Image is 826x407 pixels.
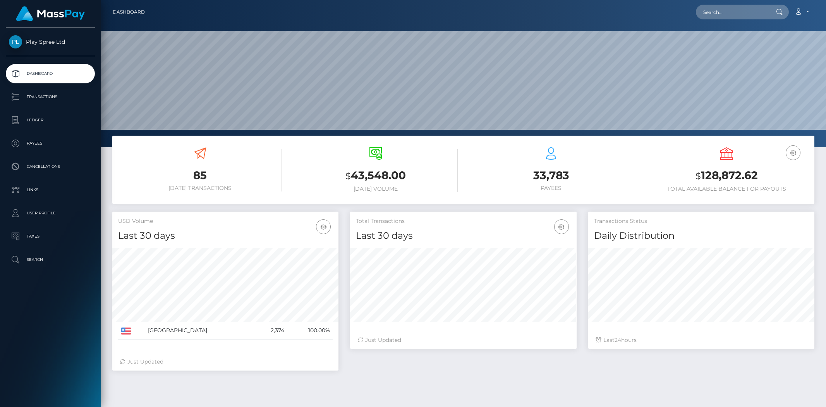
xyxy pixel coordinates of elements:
small: $ [345,171,351,181]
div: Just Updated [358,336,568,344]
small: $ [695,171,701,181]
h5: Transactions Status [594,217,809,225]
h4: Daily Distribution [594,229,809,243]
div: Last hours [596,336,807,344]
a: Taxes [6,227,95,246]
p: Dashboard [9,68,92,79]
span: Play Spree Ltd [6,38,95,45]
td: [GEOGRAPHIC_DATA] [145,322,255,340]
a: User Profile [6,203,95,223]
p: Ledger [9,114,92,126]
h4: Last 30 days [356,229,570,243]
a: Dashboard [6,64,95,83]
a: Dashboard [113,4,145,20]
td: 100.00% [287,322,333,340]
img: US.png [121,328,131,335]
p: Links [9,184,92,196]
h6: Total Available Balance for Payouts [645,186,809,192]
h3: 33,783 [469,168,633,183]
p: Search [9,254,92,266]
td: 2,374 [255,322,287,340]
h3: 85 [118,168,282,183]
h5: USD Volume [118,217,333,225]
p: Taxes [9,231,92,242]
a: Links [6,180,95,200]
h3: 43,548.00 [294,168,457,184]
h6: [DATE] Volume [294,186,457,192]
img: MassPay Logo [16,6,85,21]
a: Transactions [6,87,95,107]
h5: Total Transactions [356,217,570,225]
p: User Profile [9,207,92,219]
span: 24 [615,336,621,343]
p: Cancellations [9,161,92,172]
img: Play Spree Ltd [9,35,22,48]
a: Ledger [6,110,95,130]
h6: [DATE] Transactions [118,185,282,191]
a: Payees [6,134,95,153]
p: Transactions [9,91,92,103]
a: Cancellations [6,157,95,176]
input: Search... [696,5,769,19]
h4: Last 30 days [118,229,333,243]
p: Payees [9,138,92,149]
a: Search [6,250,95,269]
h3: 128,872.62 [645,168,809,184]
h6: Payees [469,185,633,191]
div: Just Updated [120,358,331,366]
